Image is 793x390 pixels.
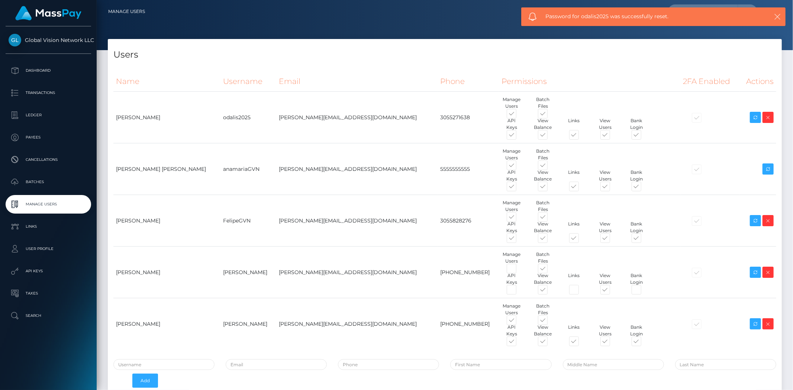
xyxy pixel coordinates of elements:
[739,71,776,92] th: Actions
[276,71,438,92] th: Email
[496,303,527,316] div: Manage Users
[108,4,145,19] a: Manage Users
[438,298,499,350] td: [PHONE_NUMBER]
[220,298,276,350] td: [PERSON_NAME]
[496,148,527,161] div: Manage Users
[621,221,652,234] div: Bank Login
[9,110,88,121] p: Ledger
[15,6,81,20] img: MassPay Logo
[9,288,88,299] p: Taxes
[496,117,527,131] div: API Keys
[527,148,558,161] div: Batch Files
[450,359,551,370] input: First Name
[527,272,558,286] div: View Balance
[499,71,680,92] th: Permissions
[9,132,88,143] p: Payees
[113,195,220,247] td: [PERSON_NAME]
[6,240,91,258] a: User Profile
[276,92,438,143] td: [PERSON_NAME][EMAIL_ADDRESS][DOMAIN_NAME]
[438,92,499,143] td: 3055271638
[558,272,590,286] div: Links
[9,199,88,210] p: Manage Users
[276,298,438,350] td: [PERSON_NAME][EMAIL_ADDRESS][DOMAIN_NAME]
[220,195,276,247] td: FelipeGVN
[9,176,88,188] p: Batches
[527,199,558,213] div: Batch Files
[276,247,438,298] td: [PERSON_NAME][EMAIL_ADDRESS][DOMAIN_NAME]
[496,272,527,286] div: API Keys
[621,117,652,131] div: Bank Login
[9,221,88,232] p: Links
[276,195,438,247] td: [PERSON_NAME][EMAIL_ADDRESS][DOMAIN_NAME]
[527,221,558,234] div: View Balance
[496,169,527,182] div: API Keys
[9,266,88,277] p: API Keys
[545,13,752,20] span: Password for odalis2025 was successfully reset.
[527,169,558,182] div: View Balance
[680,71,739,92] th: 2FA Enabled
[496,199,527,213] div: Manage Users
[590,272,621,286] div: View Users
[590,324,621,337] div: View Users
[6,61,91,80] a: Dashboard
[113,92,220,143] td: [PERSON_NAME]
[338,359,439,370] input: Phone
[590,221,621,234] div: View Users
[496,251,527,264] div: Manage Users
[590,169,621,182] div: View Users
[6,128,91,147] a: Payees
[527,251,558,264] div: Batch Files
[590,117,621,131] div: View Users
[668,4,738,19] input: Search...
[220,71,276,92] th: Username
[220,143,276,195] td: anamariaGVN
[6,173,91,191] a: Batches
[9,310,88,321] p: Search
[438,143,499,195] td: 5555555555
[9,34,21,46] img: Global Vision Network LLC
[9,87,88,98] p: Transactions
[226,359,327,370] input: Email
[276,143,438,195] td: [PERSON_NAME][EMAIL_ADDRESS][DOMAIN_NAME]
[527,96,558,110] div: Batch Files
[558,221,590,234] div: Links
[527,303,558,316] div: Batch Files
[6,284,91,303] a: Taxes
[9,243,88,254] p: User Profile
[438,247,499,298] td: [PHONE_NUMBER]
[563,359,664,370] input: Middle Name
[621,169,652,182] div: Bank Login
[558,169,590,182] div: Links
[527,324,558,337] div: View Balance
[558,117,590,131] div: Links
[438,71,499,92] th: Phone
[113,143,220,195] td: [PERSON_NAME] [PERSON_NAME]
[496,221,527,234] div: API Keys
[6,150,91,169] a: Cancellations
[6,195,91,214] a: Manage Users
[438,195,499,247] td: 3055828276
[9,65,88,76] p: Dashboard
[496,324,527,337] div: API Keys
[220,92,276,143] td: odalis2025
[6,84,91,102] a: Transactions
[6,306,91,325] a: Search
[6,106,91,124] a: Ledger
[621,272,652,286] div: Bank Login
[132,374,158,388] button: Add
[621,324,652,337] div: Bank Login
[113,359,215,370] input: Username
[113,298,220,350] td: [PERSON_NAME]
[558,324,590,337] div: Links
[113,247,220,298] td: [PERSON_NAME]
[675,359,776,370] input: Last Name
[527,117,558,131] div: View Balance
[496,96,527,110] div: Manage Users
[6,262,91,280] a: API Keys
[6,37,91,43] span: Global Vision Network LLC
[6,217,91,236] a: Links
[9,154,88,165] p: Cancellations
[220,247,276,298] td: [PERSON_NAME]
[113,71,220,92] th: Name
[113,48,776,61] h4: Users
